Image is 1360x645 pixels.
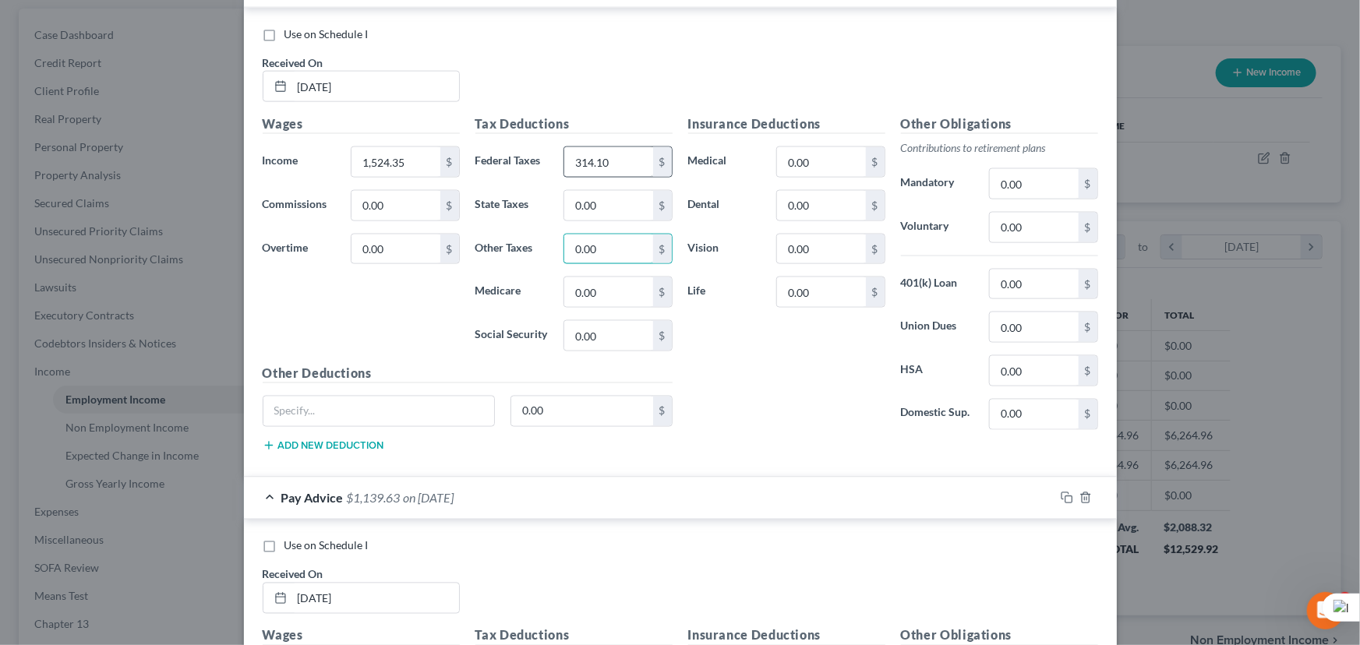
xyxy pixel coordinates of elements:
span: on [DATE] [404,491,454,506]
span: Received On [263,568,323,581]
label: Union Dues [893,312,982,343]
input: 0.00 [564,277,652,307]
label: Vision [680,234,769,265]
div: $ [1079,270,1097,299]
label: Overtime [255,234,344,265]
h5: Tax Deductions [475,115,673,134]
input: 0.00 [777,147,865,177]
p: Contributions to retirement plans [901,140,1098,156]
div: $ [866,191,885,220]
span: Received On [263,56,323,69]
div: $ [653,191,672,220]
div: $ [440,191,459,220]
label: Dental [680,190,769,221]
input: 0.00 [990,400,1078,429]
input: MM/DD/YYYY [292,72,459,101]
input: 0.00 [351,191,440,220]
input: 0.00 [990,213,1078,242]
input: Specify... [263,397,495,426]
h5: Insurance Deductions [688,115,885,134]
input: 0.00 [777,234,865,264]
label: Domestic Sup. [893,399,982,430]
div: $ [653,147,672,177]
h5: Other Obligations [901,115,1098,134]
div: $ [653,321,672,351]
div: $ [1079,312,1097,342]
input: 0.00 [990,169,1078,199]
input: 0.00 [990,312,1078,342]
label: Medical [680,146,769,178]
input: 0.00 [990,270,1078,299]
div: $ [866,277,885,307]
div: $ [866,147,885,177]
input: 0.00 [777,277,865,307]
label: Other Taxes [468,234,556,265]
input: 0.00 [351,234,440,264]
div: $ [653,277,672,307]
iframe: Intercom live chat [1307,592,1344,629]
span: Use on Schedule I [284,539,369,552]
h5: Wages [263,115,460,134]
span: Income [263,153,298,167]
div: $ [1079,213,1097,242]
div: $ [1079,169,1097,199]
label: Medicare [468,277,556,308]
div: $ [653,234,672,264]
div: $ [440,147,459,177]
input: MM/DD/YYYY [292,583,459,613]
label: State Taxes [468,190,556,221]
div: $ [866,234,885,264]
input: 0.00 [564,234,652,264]
label: Commissions [255,190,344,221]
input: 0.00 [564,147,652,177]
input: 0.00 [564,321,652,351]
div: $ [440,234,459,264]
span: 4 [1339,592,1351,604]
input: 0.00 [351,147,440,177]
label: Life [680,277,769,308]
label: Voluntary [893,212,982,243]
input: 0.00 [777,191,865,220]
label: Social Security [468,320,556,351]
label: 401(k) Loan [893,269,982,300]
label: Mandatory [893,168,982,199]
span: $1,139.63 [347,491,401,506]
input: 0.00 [990,356,1078,386]
input: 0.00 [511,397,653,426]
label: Federal Taxes [468,146,556,178]
input: 0.00 [564,191,652,220]
label: HSA [893,355,982,386]
span: Pay Advice [281,491,344,506]
div: $ [1079,400,1097,429]
span: Use on Schedule I [284,27,369,41]
div: $ [653,397,672,426]
button: Add new deduction [263,439,384,452]
div: $ [1079,356,1097,386]
h5: Other Deductions [263,364,673,383]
